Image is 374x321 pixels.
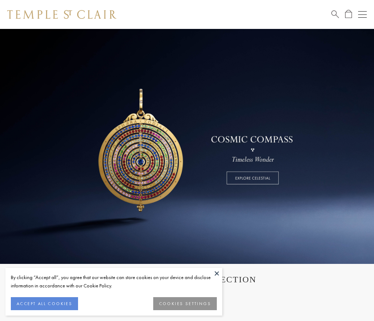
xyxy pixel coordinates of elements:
a: Open Shopping Bag [345,10,352,19]
a: Search [331,10,339,19]
button: COOKIES SETTINGS [153,297,217,310]
img: Temple St. Clair [7,10,116,19]
button: ACCEPT ALL COOKIES [11,297,78,310]
div: By clicking “Accept all”, you agree that our website can store cookies on your device and disclos... [11,273,217,290]
button: Open navigation [358,10,367,19]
